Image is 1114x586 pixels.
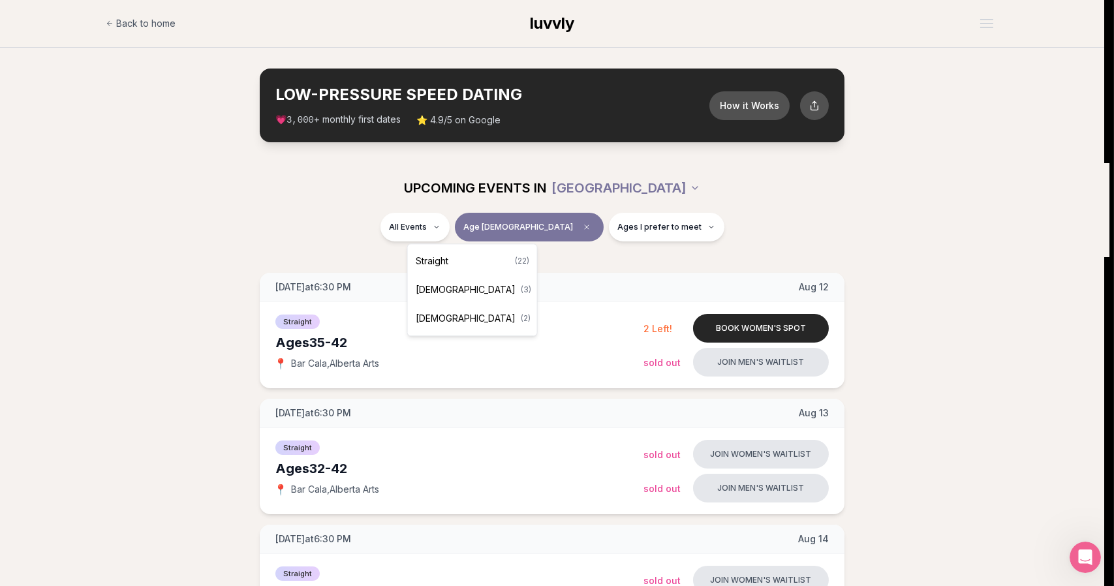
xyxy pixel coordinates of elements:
[1070,542,1101,573] iframe: Intercom live chat
[416,283,516,296] span: [DEMOGRAPHIC_DATA]
[416,254,448,268] span: Straight
[521,285,531,295] span: ( 3 )
[515,256,529,266] span: ( 22 )
[521,313,531,324] span: ( 2 )
[416,312,516,325] span: [DEMOGRAPHIC_DATA]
